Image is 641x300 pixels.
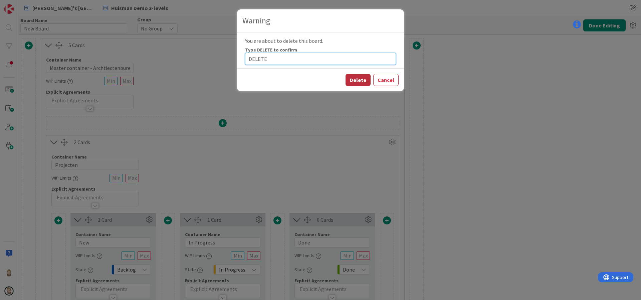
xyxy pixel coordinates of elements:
label: Type DELETE to confirm [245,47,297,53]
div: Warning [242,15,270,27]
button: Delete [346,74,371,86]
h6: You are about to delete this board. [245,38,396,44]
button: Cancel [373,74,399,86]
span: Support [14,1,30,9]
